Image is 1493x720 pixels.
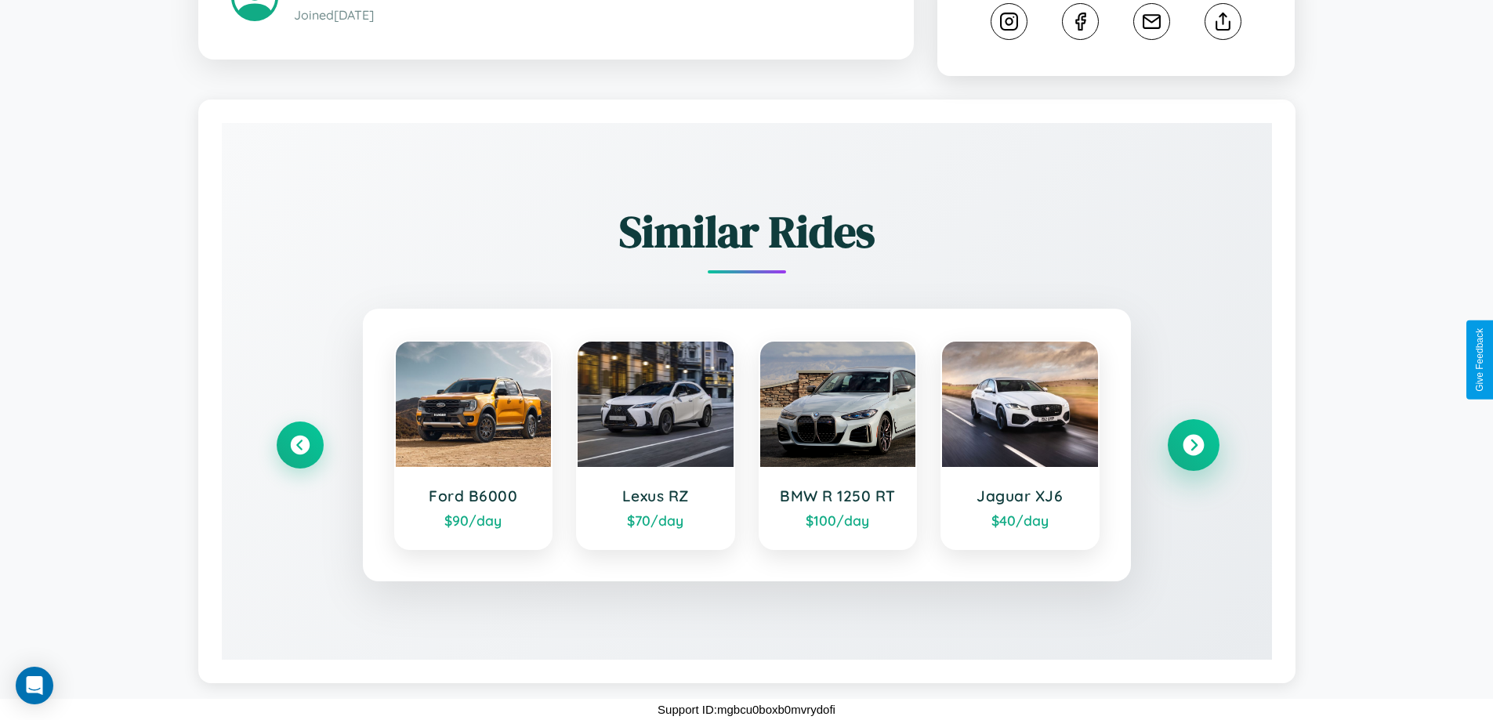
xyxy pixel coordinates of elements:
h3: BMW R 1250 RT [776,487,901,505]
a: BMW R 1250 RT$100/day [759,340,918,550]
a: Ford B6000$90/day [394,340,553,550]
div: Open Intercom Messenger [16,667,53,704]
h3: Ford B6000 [411,487,536,505]
h3: Jaguar XJ6 [958,487,1082,505]
h3: Lexus RZ [593,487,718,505]
div: $ 100 /day [776,512,901,529]
div: $ 70 /day [593,512,718,529]
div: $ 40 /day [958,512,1082,529]
div: $ 90 /day [411,512,536,529]
h2: Similar Rides [277,201,1217,262]
a: Jaguar XJ6$40/day [940,340,1100,550]
a: Lexus RZ$70/day [576,340,735,550]
p: Joined [DATE] [294,4,881,27]
p: Support ID: mgbcu0boxb0mvrydofi [658,699,835,720]
div: Give Feedback [1474,328,1485,392]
